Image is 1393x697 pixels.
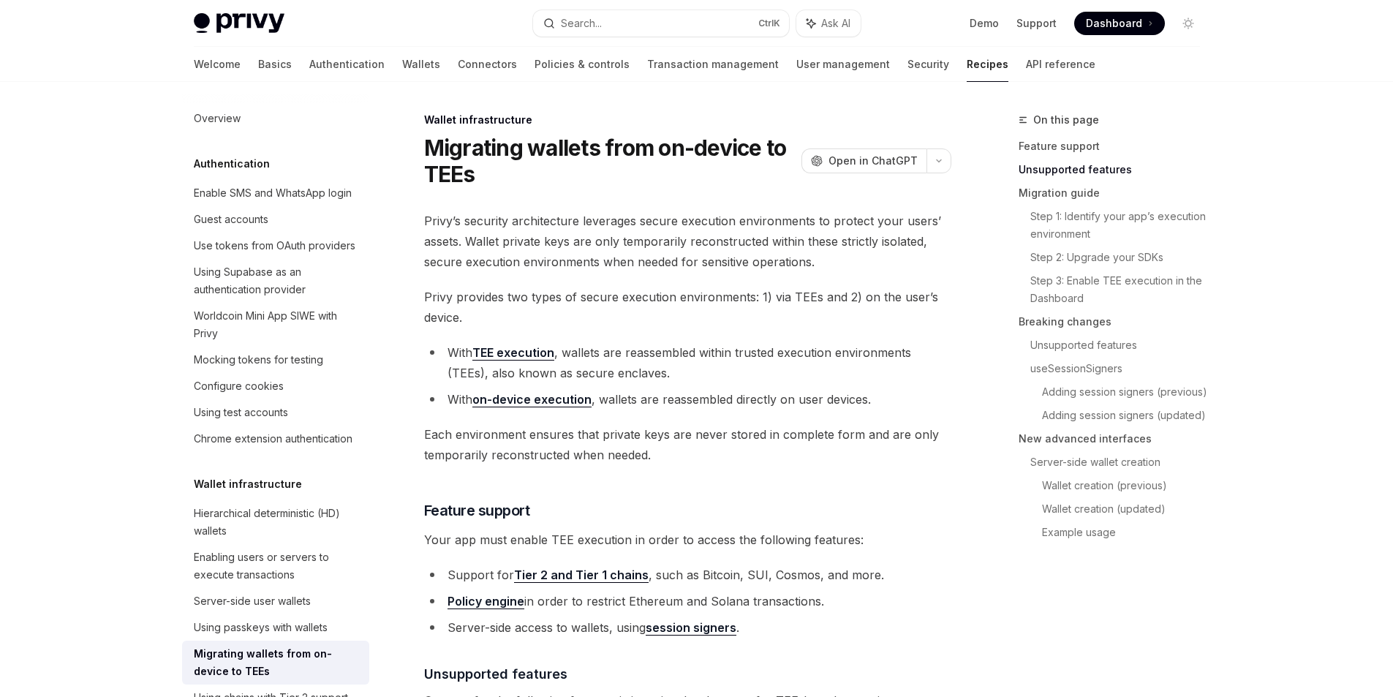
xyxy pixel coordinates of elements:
[1026,47,1095,82] a: API reference
[1019,158,1212,181] a: Unsupported features
[424,530,951,550] span: Your app must enable TEE execution in order to access the following features:
[1019,135,1212,158] a: Feature support
[535,47,630,82] a: Policies & controls
[194,404,288,421] div: Using test accounts
[194,505,360,540] div: Hierarchical deterministic (HD) wallets
[1030,334,1212,357] a: Unsupported features
[758,18,780,29] span: Ctrl K
[821,16,850,31] span: Ask AI
[424,342,951,383] li: With , wallets are reassembled within trusted execution environments (TEEs), also known as secure...
[1042,380,1212,404] a: Adding session signers (previous)
[182,614,369,641] a: Using passkeys with wallets
[472,345,554,361] a: TEE execution
[967,47,1008,82] a: Recipes
[647,47,779,82] a: Transaction management
[514,568,649,583] a: Tier 2 and Tier 1 chains
[561,15,602,32] div: Search...
[402,47,440,82] a: Wallets
[182,373,369,399] a: Configure cookies
[1033,111,1099,129] span: On this page
[182,426,369,452] a: Chrome extension authentication
[194,592,311,610] div: Server-side user wallets
[182,347,369,373] a: Mocking tokens for testing
[1086,16,1142,31] span: Dashboard
[424,287,951,328] span: Privy provides two types of secure execution environments: 1) via TEEs and 2) on the user’s device.
[1019,310,1212,334] a: Breaking changes
[194,155,270,173] h5: Authentication
[424,389,951,410] li: With , wallets are reassembled directly on user devices.
[533,10,789,37] button: Search...CtrlK
[424,591,951,611] li: in order to restrict Ethereum and Solana transactions.
[194,430,352,448] div: Chrome extension authentication
[1030,246,1212,269] a: Step 2: Upgrade your SDKs
[1030,269,1212,310] a: Step 3: Enable TEE execution in the Dashboard
[458,47,517,82] a: Connectors
[182,641,369,685] a: Migrating wallets from on-device to TEEs
[194,307,360,342] div: Worldcoin Mini App SIWE with Privy
[472,392,592,407] a: on-device execution
[194,619,328,636] div: Using passkeys with wallets
[448,594,524,609] a: Policy engine
[194,475,302,493] h5: Wallet infrastructure
[1019,181,1212,205] a: Migration guide
[970,16,999,31] a: Demo
[182,588,369,614] a: Server-side user wallets
[1042,521,1212,544] a: Example usage
[1016,16,1057,31] a: Support
[424,211,951,272] span: Privy’s security architecture leverages secure execution environments to protect your users’ asse...
[646,620,736,636] a: session signers
[1030,205,1212,246] a: Step 1: Identify your app’s execution environment
[182,544,369,588] a: Enabling users or servers to execute transactions
[1042,474,1212,497] a: Wallet creation (previous)
[424,617,951,638] li: Server-side access to wallets, using .
[182,206,369,233] a: Guest accounts
[1030,357,1212,380] a: useSessionSigners
[258,47,292,82] a: Basics
[182,180,369,206] a: Enable SMS and WhatsApp login
[424,500,530,521] span: Feature support
[1177,12,1200,35] button: Toggle dark mode
[194,110,241,127] div: Overview
[182,500,369,544] a: Hierarchical deterministic (HD) wallets
[796,10,861,37] button: Ask AI
[1030,451,1212,474] a: Server-side wallet creation
[182,399,369,426] a: Using test accounts
[424,664,567,684] span: Unsupported features
[194,211,268,228] div: Guest accounts
[424,424,951,465] span: Each environment ensures that private keys are never stored in complete form and are only tempora...
[1042,497,1212,521] a: Wallet creation (updated)
[796,47,890,82] a: User management
[1042,404,1212,427] a: Adding session signers (updated)
[194,47,241,82] a: Welcome
[828,154,918,168] span: Open in ChatGPT
[182,259,369,303] a: Using Supabase as an authentication provider
[309,47,385,82] a: Authentication
[182,303,369,347] a: Worldcoin Mini App SIWE with Privy
[194,263,360,298] div: Using Supabase as an authentication provider
[194,549,360,584] div: Enabling users or servers to execute transactions
[424,113,951,127] div: Wallet infrastructure
[424,135,796,187] h1: Migrating wallets from on-device to TEEs
[194,377,284,395] div: Configure cookies
[194,13,284,34] img: light logo
[194,184,352,202] div: Enable SMS and WhatsApp login
[194,351,323,369] div: Mocking tokens for testing
[424,565,951,585] li: Support for , such as Bitcoin, SUI, Cosmos, and more.
[182,105,369,132] a: Overview
[194,645,360,680] div: Migrating wallets from on-device to TEEs
[801,148,926,173] button: Open in ChatGPT
[907,47,949,82] a: Security
[182,233,369,259] a: Use tokens from OAuth providers
[194,237,355,255] div: Use tokens from OAuth providers
[1074,12,1165,35] a: Dashboard
[1019,427,1212,451] a: New advanced interfaces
